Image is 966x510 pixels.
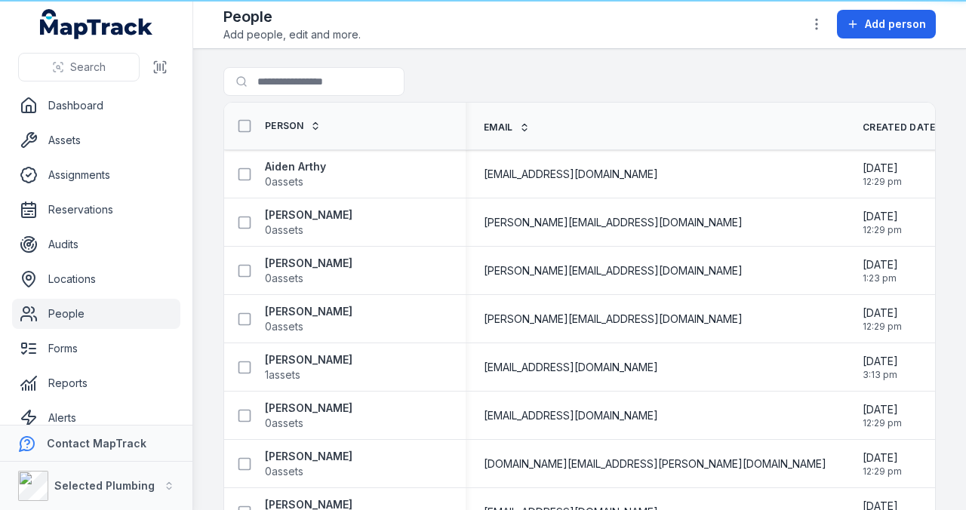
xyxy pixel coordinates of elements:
span: 0 assets [265,174,303,189]
time: 1/14/2025, 12:29:42 PM [863,402,902,429]
a: People [12,299,180,329]
span: 12:29 pm [863,176,902,188]
strong: [PERSON_NAME] [265,449,352,464]
time: 2/28/2025, 3:13:20 PM [863,354,898,381]
span: Email [484,121,513,134]
strong: [PERSON_NAME] [265,401,352,416]
span: [PERSON_NAME][EMAIL_ADDRESS][DOMAIN_NAME] [484,215,743,230]
span: 12:29 pm [863,321,902,333]
span: 0 assets [265,464,303,479]
button: Add person [837,10,936,38]
span: [DOMAIN_NAME][EMAIL_ADDRESS][PERSON_NAME][DOMAIN_NAME] [484,456,826,472]
a: Assignments [12,160,180,190]
span: [DATE] [863,306,902,321]
button: Search [18,53,140,81]
strong: [PERSON_NAME] [265,304,352,319]
strong: Contact MapTrack [47,437,146,450]
strong: [PERSON_NAME] [265,256,352,271]
span: [EMAIL_ADDRESS][DOMAIN_NAME] [484,167,658,182]
span: 12:29 pm [863,417,902,429]
span: 12:29 pm [863,465,902,478]
a: Person [265,120,321,132]
a: Dashboard [12,91,180,121]
span: Person [265,120,304,132]
a: Alerts [12,403,180,433]
a: Assets [12,125,180,155]
span: Add person [865,17,926,32]
strong: Selected Plumbing [54,479,155,492]
time: 1/14/2025, 12:29:42 PM [863,306,902,333]
time: 1/14/2025, 12:29:42 PM [863,209,902,236]
a: [PERSON_NAME]0assets [265,401,352,431]
span: 0 assets [265,223,303,238]
span: 1:23 pm [863,272,898,284]
span: [DATE] [863,257,898,272]
span: 3:13 pm [863,369,898,381]
span: Created Date [863,121,936,134]
span: 0 assets [265,319,303,334]
span: [EMAIL_ADDRESS][DOMAIN_NAME] [484,408,658,423]
span: 0 assets [265,416,303,431]
h2: People [223,6,361,27]
time: 1/14/2025, 12:29:42 PM [863,161,902,188]
span: [DATE] [863,402,902,417]
span: [PERSON_NAME][EMAIL_ADDRESS][DOMAIN_NAME] [484,312,743,327]
span: [DATE] [863,450,902,465]
span: [PERSON_NAME][EMAIL_ADDRESS][DOMAIN_NAME] [484,263,743,278]
strong: [PERSON_NAME] [265,207,352,223]
a: Aiden Arthy0assets [265,159,326,189]
a: [PERSON_NAME]1assets [265,352,352,382]
span: Search [70,60,106,75]
span: 1 assets [265,367,300,382]
span: [DATE] [863,209,902,224]
a: MapTrack [40,9,153,39]
a: [PERSON_NAME]0assets [265,207,352,238]
time: 2/13/2025, 1:23:00 PM [863,257,898,284]
a: [PERSON_NAME]0assets [265,256,352,286]
strong: Aiden Arthy [265,159,326,174]
a: Locations [12,264,180,294]
strong: [PERSON_NAME] [265,352,352,367]
a: Email [484,121,530,134]
a: [PERSON_NAME]0assets [265,304,352,334]
span: 0 assets [265,271,303,286]
span: [EMAIL_ADDRESS][DOMAIN_NAME] [484,360,658,375]
a: Forms [12,333,180,364]
span: Add people, edit and more. [223,27,361,42]
span: [DATE] [863,161,902,176]
a: [PERSON_NAME]0assets [265,449,352,479]
time: 1/14/2025, 12:29:42 PM [863,450,902,478]
a: Created Date [863,121,952,134]
a: Audits [12,229,180,260]
span: [DATE] [863,354,898,369]
a: Reservations [12,195,180,225]
span: 12:29 pm [863,224,902,236]
a: Reports [12,368,180,398]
